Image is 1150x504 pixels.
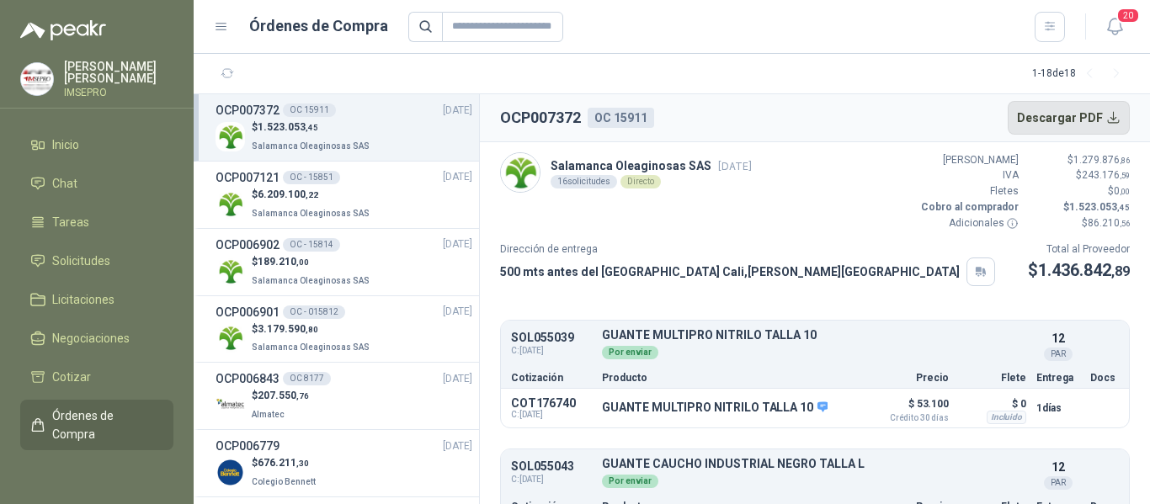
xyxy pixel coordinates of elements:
[258,390,309,401] span: 207.550
[551,157,752,175] p: Salamanca Oleaginosas SAS
[252,119,373,135] p: $
[252,187,373,203] p: $
[216,303,472,356] a: OCP006901OC - 015812[DATE] Company Logo$3.179.590,80Salamanca Oleaginosas SAS
[258,121,318,133] span: 1.523.053
[918,199,1019,215] p: Cobro al comprador
[1029,167,1130,183] p: $
[865,373,949,383] p: Precio
[1032,61,1130,88] div: 1 - 18 de 18
[252,209,370,218] span: Salamanca Oleaginosas SAS
[20,129,173,161] a: Inicio
[1120,219,1130,228] span: ,56
[865,394,949,422] p: $ 53.100
[216,101,280,119] h3: OCP007372
[296,459,309,468] span: ,30
[1028,241,1130,257] p: Total al Proveedor
[306,123,318,132] span: ,45
[20,20,106,40] img: Logo peakr
[602,458,1026,470] p: GUANTE CAUCHO INDUSTRIAL NEGRO TALLA L
[64,88,173,98] p: IMSEPRO
[252,342,370,352] span: Salamanca Oleaginosas SAS
[258,323,318,335] span: 3.179.590
[252,276,370,285] span: Salamanca Oleaginosas SAS
[283,103,336,117] div: OC 15911
[216,458,245,487] img: Company Logo
[1090,373,1119,383] p: Docs
[216,168,280,187] h3: OCP007121
[52,406,157,443] span: Órdenes de Compra
[987,411,1026,424] div: Incluido
[511,410,592,420] span: C: [DATE]
[20,206,173,238] a: Tareas
[1029,215,1130,231] p: $
[252,455,319,471] p: $
[500,106,581,130] h2: OCP007372
[20,167,173,199] a: Chat
[252,141,370,151] span: Salamanca Oleaginosas SAS
[443,371,472,387] span: [DATE]
[1073,154,1130,166] span: 1.279.876
[443,236,472,252] span: [DATE]
[511,332,592,344] p: SOL055039
[258,457,309,469] span: 676.211
[1038,260,1130,280] span: 1.436.842
[258,256,309,268] span: 189.210
[252,321,373,337] p: $
[283,305,345,319] div: OC - 015812
[1099,12,1130,42] button: 20
[20,361,173,393] a: Cotizar
[602,373,855,383] p: Producto
[1008,101,1131,135] button: Descargar PDF
[1036,373,1080,383] p: Entrega
[1111,263,1130,279] span: ,89
[216,168,472,221] a: OCP007121OC - 15851[DATE] Company Logo$6.209.100,22Salamanca Oleaginosas SAS
[718,160,752,172] span: [DATE]
[52,368,91,386] span: Cotizar
[602,475,658,488] div: Por enviar
[1036,398,1080,418] p: 1 días
[258,188,318,200] span: 6.209.100
[1120,156,1130,165] span: ,86
[1052,458,1065,476] p: 12
[588,108,654,128] div: OC 15911
[52,135,79,154] span: Inicio
[500,263,960,281] p: 500 mts antes del [GEOGRAPHIC_DATA] Cali , [PERSON_NAME][GEOGRAPHIC_DATA]
[20,322,173,354] a: Negociaciones
[443,103,472,119] span: [DATE]
[1029,199,1130,215] p: $
[283,372,331,385] div: OC 8177
[865,414,949,422] span: Crédito 30 días
[216,437,280,455] h3: OCP006779
[1116,8,1140,24] span: 20
[216,122,245,151] img: Company Logo
[1114,185,1130,197] span: 0
[296,391,309,401] span: ,76
[20,400,173,450] a: Órdenes de Compra
[918,215,1019,231] p: Adicionales
[216,437,472,490] a: OCP006779[DATE] Company Logo$676.211,30Colegio Bennett
[1069,201,1130,213] span: 1.523.053
[918,152,1019,168] p: [PERSON_NAME]
[252,254,373,270] p: $
[216,101,472,154] a: OCP007372OC 15911[DATE] Company Logo$1.523.053,45Salamanca Oleaginosas SAS
[1082,169,1130,181] span: 243.176
[620,175,661,188] div: Directo
[443,438,472,454] span: [DATE]
[511,473,592,486] span: C: [DATE]
[1029,183,1130,199] p: $
[306,190,318,199] span: ,22
[602,401,828,416] p: GUANTE MULTIPRO NITRILO TALLA 10
[511,344,592,358] span: C: [DATE]
[252,388,309,404] p: $
[20,245,173,277] a: Solicitudes
[249,14,388,38] h1: Órdenes de Compra
[216,189,245,219] img: Company Logo
[283,171,340,184] div: OC - 15851
[918,183,1019,199] p: Fletes
[1028,257,1130,284] p: $
[21,63,53,95] img: Company Logo
[216,303,280,321] h3: OCP006901
[1044,347,1073,361] div: PAR
[52,213,89,231] span: Tareas
[1120,171,1130,180] span: ,59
